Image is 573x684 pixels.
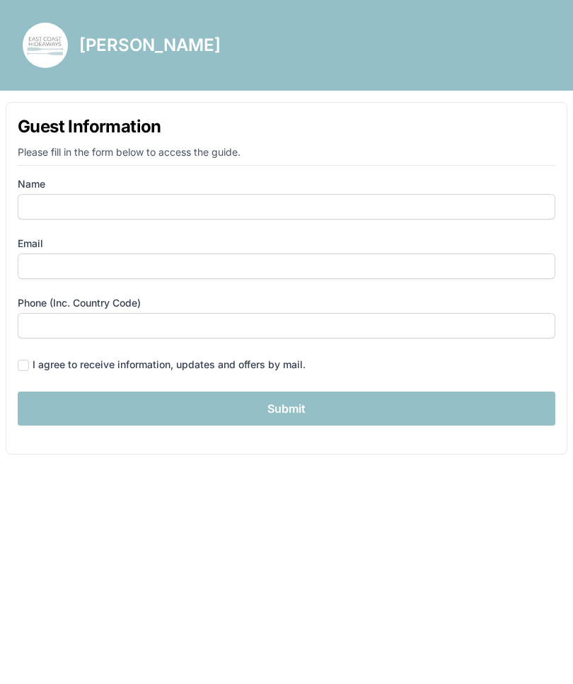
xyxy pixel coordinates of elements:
[18,236,555,251] label: Email
[18,296,555,310] label: Phone (inc. country code)
[79,34,221,57] h3: [PERSON_NAME]
[18,392,555,426] input: Submit
[23,23,68,68] img: 4r18x0cdf2m4y1nhegqdziacqyeb
[33,358,306,372] div: I agree to receive information, updates and offers by mail.
[18,177,555,191] label: Name
[23,23,221,68] a: [PERSON_NAME]
[18,114,555,139] h1: Guest Information
[18,145,555,166] p: Please fill in the form below to access the guide.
